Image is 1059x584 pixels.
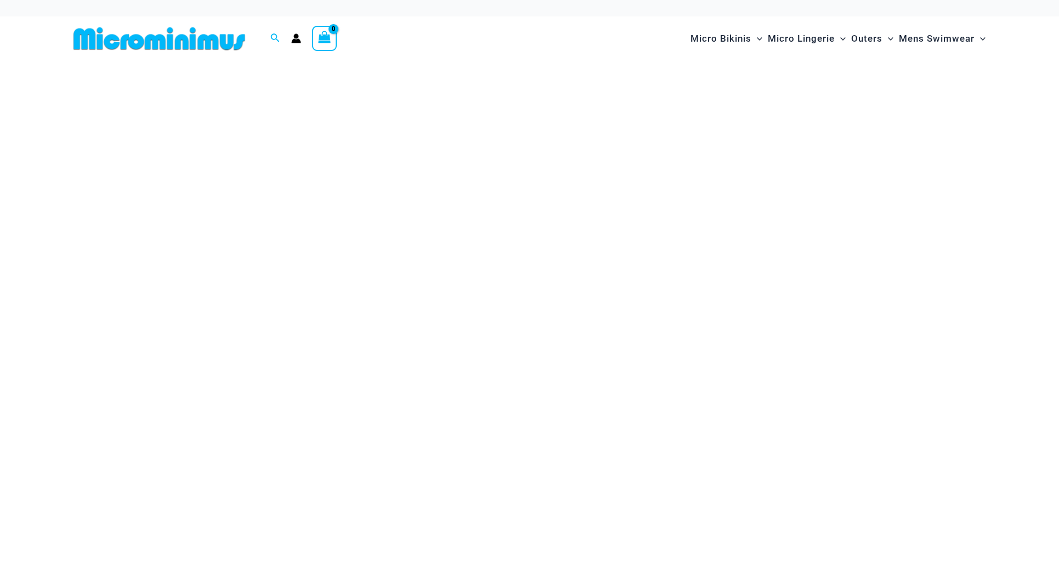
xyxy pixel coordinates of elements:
[899,25,975,53] span: Mens Swimwear
[312,26,337,51] a: View Shopping Cart, empty
[882,25,893,53] span: Menu Toggle
[975,25,986,53] span: Menu Toggle
[686,20,990,57] nav: Site Navigation
[765,22,848,55] a: Micro LingerieMenu ToggleMenu Toggle
[270,32,280,46] a: Search icon link
[751,25,762,53] span: Menu Toggle
[291,33,301,43] a: Account icon link
[768,25,835,53] span: Micro Lingerie
[835,25,846,53] span: Menu Toggle
[69,26,250,51] img: MM SHOP LOGO FLAT
[848,22,896,55] a: OutersMenu ToggleMenu Toggle
[896,22,988,55] a: Mens SwimwearMenu ToggleMenu Toggle
[688,22,765,55] a: Micro BikinisMenu ToggleMenu Toggle
[851,25,882,53] span: Outers
[690,25,751,53] span: Micro Bikinis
